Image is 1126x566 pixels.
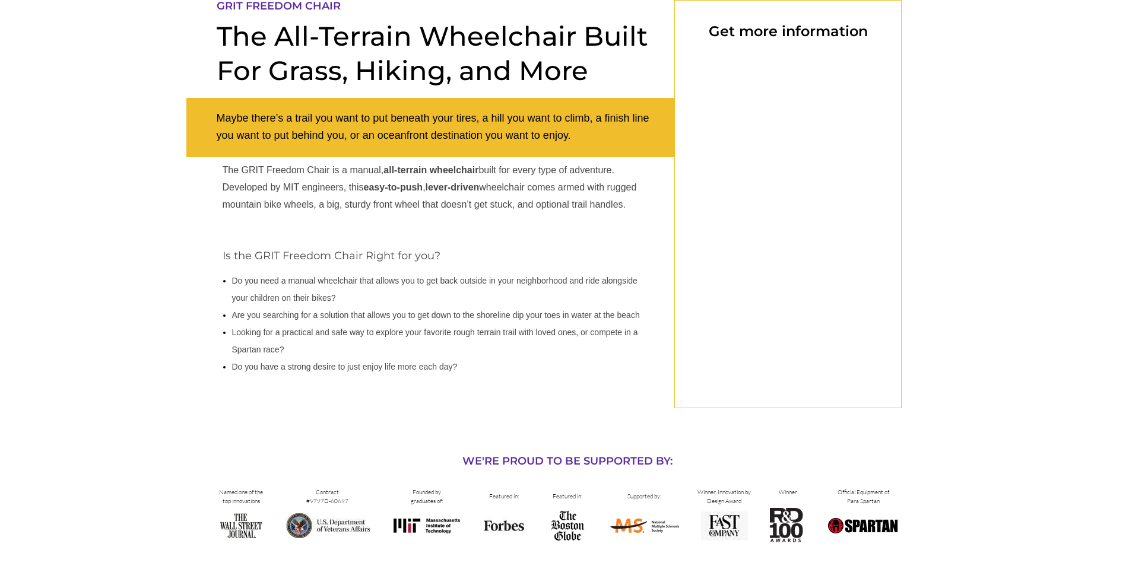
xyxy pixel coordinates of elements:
span: Are you searching for a solution that allows you to get down to the shoreline dip your toes in wa... [232,310,640,320]
span: The All-Terrain Wheelchair Built For Grass, Hiking, and More [217,20,648,87]
strong: easy-to-push [364,182,423,192]
span: Founded by graduates of: [411,488,443,505]
span: Winner, Innovation by Design Award [697,488,751,505]
iframe: Form 0 [694,58,881,377]
span: Maybe there’s a trail you want to put beneath your tires, a hill you want to climb, a finish line... [217,112,649,141]
span: Featured in: [489,492,519,500]
span: Named one of the top innovations [219,488,263,505]
span: Do you need a manual wheelchair that allows you to get back outside in your neighborhood and ride... [232,276,637,303]
span: Featured in: [553,492,582,500]
span: Is the GRIT Freedom Chair Right for you? [223,249,440,262]
strong: lever-driven [426,182,480,192]
span: Looking for a practical and safe way to explore your favorite rough terrain trail with loved ones... [232,327,638,354]
span: Supported by: [627,492,661,500]
span: Do you have a strong desire to just enjoy life more each day? [232,362,458,371]
span: Get more information [709,23,868,40]
span: Official Equipment of Para Spartan [838,488,889,505]
span: The GRIT Freedom Chair is a manual, built for every type of adventure. Developed by MIT engineers... [223,165,637,209]
strong: all-terrain wheelchair [383,165,478,175]
span: WE'RE PROUD TO BE SUPPORTED BY: [462,454,673,468]
span: Contract #V797D-60697 [306,488,348,505]
span: Winner [779,488,797,496]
